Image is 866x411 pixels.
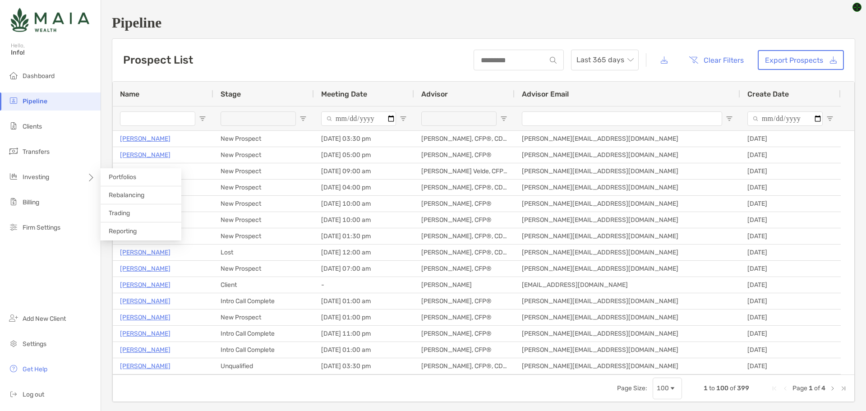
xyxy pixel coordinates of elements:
div: [PERSON_NAME], CFP® [414,326,515,342]
span: Advisor Email [522,90,569,98]
span: 1 [809,384,813,392]
span: of [730,384,736,392]
div: [DATE] [740,228,841,244]
span: Stage [221,90,241,98]
div: Intro Call Complete [213,293,314,309]
div: New Prospect [213,147,314,163]
button: Open Filter Menu [299,115,307,122]
button: Open Filter Menu [500,115,507,122]
a: [PERSON_NAME] [120,312,170,323]
div: [DATE] [740,277,841,293]
span: 1 [704,384,708,392]
div: [PERSON_NAME][EMAIL_ADDRESS][DOMAIN_NAME] [515,196,740,212]
button: Open Filter Menu [199,115,206,122]
div: [PERSON_NAME][EMAIL_ADDRESS][DOMAIN_NAME] [515,326,740,342]
div: [PERSON_NAME][EMAIL_ADDRESS][DOMAIN_NAME] [515,180,740,195]
a: Export Prospects [758,50,844,70]
div: [PERSON_NAME][EMAIL_ADDRESS][DOMAIN_NAME] [515,293,740,309]
button: Open Filter Menu [826,115,834,122]
span: to [709,384,715,392]
div: [PERSON_NAME], CFP® [414,147,515,163]
a: [PERSON_NAME] [120,360,170,372]
div: [DATE] [740,342,841,358]
img: dashboard icon [8,70,19,81]
img: get-help icon [8,363,19,374]
div: [PERSON_NAME], CFP®, CDFA® [414,245,515,260]
div: [PERSON_NAME], CFP®, CDFA® [414,358,515,374]
div: [DATE] 01:00 am [314,342,414,358]
div: [PERSON_NAME] [414,277,515,293]
p: [PERSON_NAME] [120,166,170,177]
div: [DATE] [740,147,841,163]
span: Name [120,90,139,98]
div: [PERSON_NAME], CFP®, CDFA® [414,228,515,244]
div: - [314,277,414,293]
a: [PERSON_NAME] [120,296,170,307]
p: [PERSON_NAME] [120,247,170,258]
div: [DATE] [740,261,841,277]
div: [DATE] [740,212,841,228]
img: clients icon [8,120,19,131]
div: [PERSON_NAME], CFP® [414,342,515,358]
div: [PERSON_NAME][EMAIL_ADDRESS][DOMAIN_NAME] [515,212,740,228]
a: [PERSON_NAME] [120,279,170,291]
div: [PERSON_NAME], CFP®, CDFA® [414,131,515,147]
div: Page Size: [617,384,647,392]
div: [DATE] 05:00 pm [314,147,414,163]
span: Billing [23,199,39,206]
div: Page Size [653,378,682,399]
div: Next Page [829,385,836,392]
div: [PERSON_NAME][EMAIL_ADDRESS][DOMAIN_NAME] [515,342,740,358]
span: Last 365 days [576,50,633,70]
span: Investing [23,173,49,181]
div: [PERSON_NAME][EMAIL_ADDRESS][DOMAIN_NAME] [515,358,740,374]
p: [PERSON_NAME] [120,263,170,274]
div: [DATE] 01:00 pm [314,309,414,325]
div: [DATE] 03:30 pm [314,131,414,147]
div: [PERSON_NAME], CFP® [414,309,515,325]
div: [EMAIL_ADDRESS][DOMAIN_NAME] [515,277,740,293]
div: Last Page [840,385,847,392]
span: Get Help [23,365,47,373]
span: Page [792,384,807,392]
div: [DATE] 10:00 am [314,212,414,228]
input: Name Filter Input [120,111,195,126]
input: Meeting Date Filter Input [321,111,396,126]
div: Intro Call Complete [213,326,314,342]
div: [PERSON_NAME][EMAIL_ADDRESS][DOMAIN_NAME] [515,131,740,147]
span: 100 [716,384,728,392]
div: [DATE] [740,196,841,212]
div: [DATE] [740,358,841,374]
div: [PERSON_NAME][EMAIL_ADDRESS][DOMAIN_NAME] [515,163,740,179]
span: Dashboard [23,72,55,80]
div: [DATE] 01:00 am [314,293,414,309]
span: Log out [23,391,44,398]
div: [PERSON_NAME], CFP® [414,261,515,277]
span: Rebalancing [109,191,144,199]
span: Transfers [23,148,50,156]
div: [PERSON_NAME][EMAIL_ADDRESS][DOMAIN_NAME] [515,245,740,260]
p: [PERSON_NAME] [120,149,170,161]
div: [DATE] [740,163,841,179]
div: [DATE] 11:00 pm [314,326,414,342]
button: Clear Filters [682,50,751,70]
input: Create Date Filter Input [747,111,823,126]
div: [DATE] [740,293,841,309]
button: Open Filter Menu [726,115,733,122]
div: First Page [771,385,778,392]
div: [DATE] [740,309,841,325]
span: Portfolios [109,173,136,181]
p: [PERSON_NAME] [120,328,170,339]
div: Client [213,277,314,293]
div: [DATE] [740,180,841,195]
div: [DATE] [740,131,841,147]
img: billing icon [8,196,19,207]
img: transfers icon [8,146,19,157]
div: [DATE] [740,245,841,260]
span: Settings [23,340,46,348]
div: [PERSON_NAME] Velde, CFP® [414,163,515,179]
div: [DATE] 12:00 am [314,245,414,260]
